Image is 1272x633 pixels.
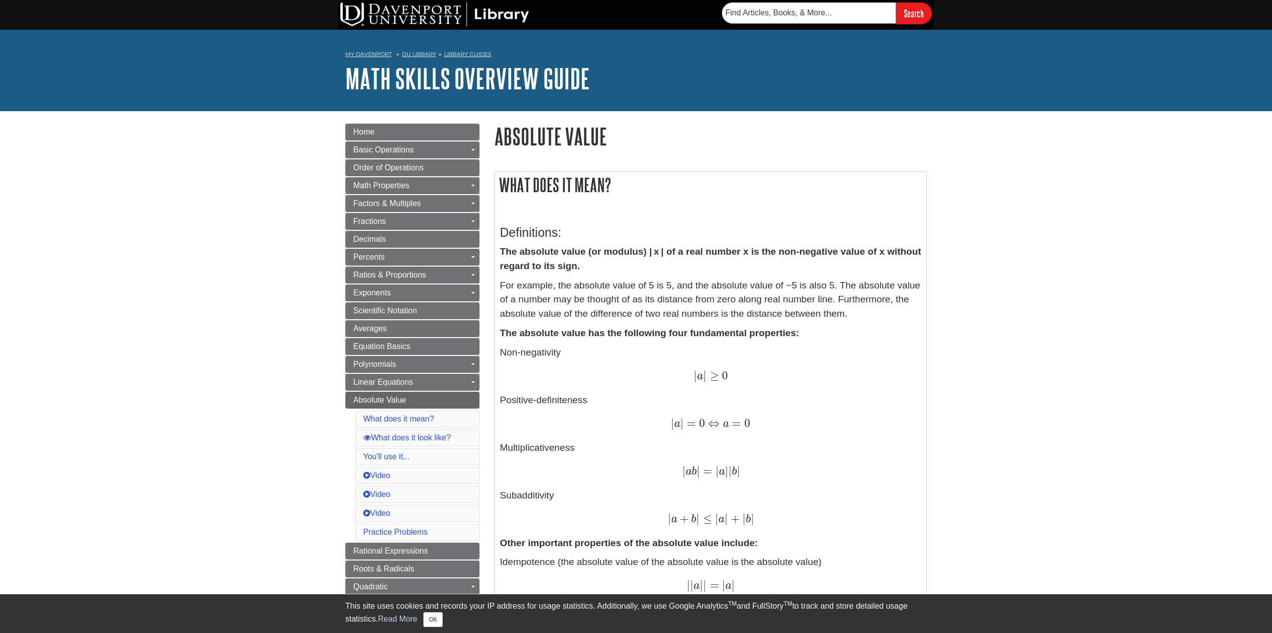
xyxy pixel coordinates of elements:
[345,50,392,59] a: My Davenport
[353,217,386,225] span: Fractions
[680,417,684,430] span: |
[694,580,700,591] span: a
[719,419,729,429] span: a
[725,464,728,478] span: |
[345,124,479,141] a: Home
[345,63,590,94] a: Math Skills Overview Guide
[751,512,754,525] span: |
[494,124,927,149] h1: Absolute Value
[689,514,696,525] span: b
[353,306,417,315] span: Scientific Notation
[345,177,479,194] a: Math Properties
[345,159,479,176] a: Order of Operations
[353,582,388,591] span: Quadratic
[363,415,434,423] a: What does it mean?
[737,464,740,478] span: |
[500,346,921,527] p: Non-negativity Positive-definiteness Multiplicativeness Subadditivity
[363,528,428,536] a: Practice Problems
[345,543,479,560] a: Rational Expressions
[896,2,932,24] input: Search
[731,578,735,592] span: |
[742,512,746,525] span: |
[725,580,731,591] span: a
[345,392,479,409] a: Absolute Value
[500,538,758,548] strong: Other important properties of the absolute value include:
[500,225,921,240] h3: Definitions:
[500,328,799,338] strong: The absolute value has the following four fundamental properties:
[684,417,696,430] span: =
[353,253,385,261] span: Percents
[724,512,728,525] span: |
[682,464,686,478] span: |
[707,578,719,592] span: =
[671,514,677,525] span: a
[353,199,421,208] span: Factors & Multiples
[353,564,414,573] span: Roots & Radicals
[697,464,700,478] span: |
[784,600,792,607] sup: TM
[715,512,718,525] span: |
[345,267,479,283] a: Ratios & Proportions
[746,514,751,525] span: b
[728,600,736,607] sup: TM
[345,374,479,391] a: Linear Equations
[728,464,732,478] span: |
[722,2,932,24] form: Searches DU Library's articles, books, and more
[345,231,479,248] a: Decimals
[694,369,697,382] span: |
[677,512,689,525] span: +
[345,338,479,355] a: Equation Basics
[353,360,396,368] span: Polynomials
[719,466,725,477] span: a
[345,48,927,64] nav: breadcrumb
[722,2,896,23] input: Find Articles, Books, & More...
[363,452,409,461] a: You'll use it...
[345,249,479,266] a: Percents
[719,369,728,382] span: 0
[729,417,741,430] span: =
[363,471,391,480] a: Video
[705,417,720,430] span: ⇔
[345,195,479,212] a: Factors & Multiples
[500,279,921,321] p: For example, the absolute value of 5 is 5, and the absolute value of −5 is also 5. The absolute v...
[353,288,391,297] span: Exponents
[345,213,479,230] a: Fractions
[345,141,479,158] a: Basic Operations
[345,302,479,319] a: Scientific Notation
[353,235,386,243] span: Decimals
[700,578,703,592] span: |
[353,181,409,190] span: Math Properties
[345,561,479,577] a: Roots & Radicals
[353,145,414,154] span: Basic Operations
[353,324,387,333] span: Averages
[696,417,705,430] span: 0
[703,369,707,382] span: |
[697,371,703,382] span: a
[345,600,927,627] div: This site uses cookies and records your IP address for usage statistics. Additionally, we use Goo...
[353,547,428,555] span: Rational Expressions
[700,464,713,478] span: =
[692,466,697,477] span: b
[363,433,451,442] a: What does it look like?
[668,512,671,525] span: |
[700,512,712,525] span: ≤
[690,578,694,592] span: |
[378,615,417,623] a: Read More
[696,512,700,525] span: |
[703,578,707,592] span: |
[353,163,423,172] span: Order of Operations
[718,514,724,525] span: a
[687,578,690,592] span: |
[444,51,491,58] a: Library Guides
[402,51,436,58] a: DU Library
[707,369,719,382] span: ≥
[340,2,529,26] img: DU Library
[732,466,737,477] span: b
[671,417,674,430] span: |
[495,172,926,198] h2: What does it mean?
[674,419,680,429] span: a
[353,128,375,136] span: Home
[715,464,719,478] span: |
[353,342,410,351] span: Equation Basics
[423,612,443,627] button: Close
